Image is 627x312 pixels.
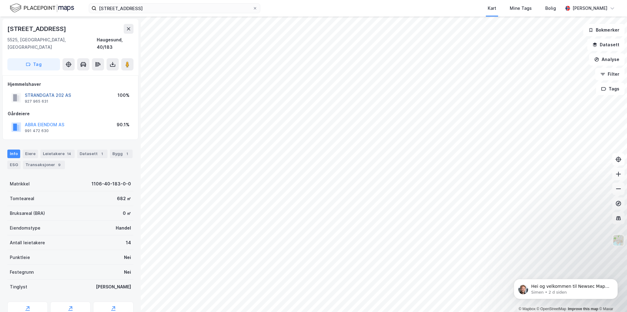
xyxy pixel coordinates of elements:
div: 682 ㎡ [117,195,131,202]
button: Datasett [587,39,625,51]
a: Mapbox [519,307,535,311]
a: OpenStreetMap [537,307,566,311]
div: 5525, [GEOGRAPHIC_DATA], [GEOGRAPHIC_DATA] [7,36,97,51]
div: Tomteareal [10,195,34,202]
div: [STREET_ADDRESS] [7,24,67,34]
div: 90.1% [117,121,130,128]
div: Nei [124,268,131,276]
a: Improve this map [568,307,598,311]
div: Haugesund, 40/183 [97,36,133,51]
div: 1 [124,151,130,157]
div: [PERSON_NAME] [573,5,607,12]
div: Hjemmelshaver [8,81,133,88]
div: Gårdeiere [8,110,133,117]
div: 1 [99,151,105,157]
button: Analyse [589,53,625,66]
img: Z [613,234,624,246]
div: Nei [124,254,131,261]
div: 1106-40-183-0-0 [92,180,131,188]
div: 14 [66,151,72,157]
div: Bolig [545,5,556,12]
div: Matrikkel [10,180,30,188]
div: Festegrunn [10,268,34,276]
div: Handel [116,224,131,232]
button: Filter [595,68,625,80]
div: Eiere [23,150,38,158]
div: Mine Tags [510,5,532,12]
button: Tags [596,83,625,95]
button: Bokmerker [583,24,625,36]
div: [PERSON_NAME] [96,283,131,291]
div: Bruksareal (BRA) [10,210,45,217]
div: Datasett [77,150,107,158]
div: Eiendomstype [10,224,40,232]
div: Bygg [110,150,133,158]
div: ESG [7,161,21,169]
iframe: Intercom notifications melding [505,266,627,309]
div: Tinglyst [10,283,27,291]
div: 100% [118,92,130,99]
input: Søk på adresse, matrikkel, gårdeiere, leietakere eller personer [96,4,253,13]
div: 927 965 631 [25,99,48,104]
div: 9 [56,162,62,168]
div: 0 ㎡ [123,210,131,217]
div: Info [7,150,20,158]
div: Leietakere [40,150,75,158]
button: Tag [7,58,60,70]
div: 991 472 630 [25,128,49,133]
div: Transaksjoner [23,161,65,169]
div: Punktleie [10,254,30,261]
div: Kart [488,5,496,12]
div: 14 [126,239,131,246]
div: Antall leietakere [10,239,45,246]
img: logo.f888ab2527a4732fd821a326f86c7f29.svg [10,3,74,13]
